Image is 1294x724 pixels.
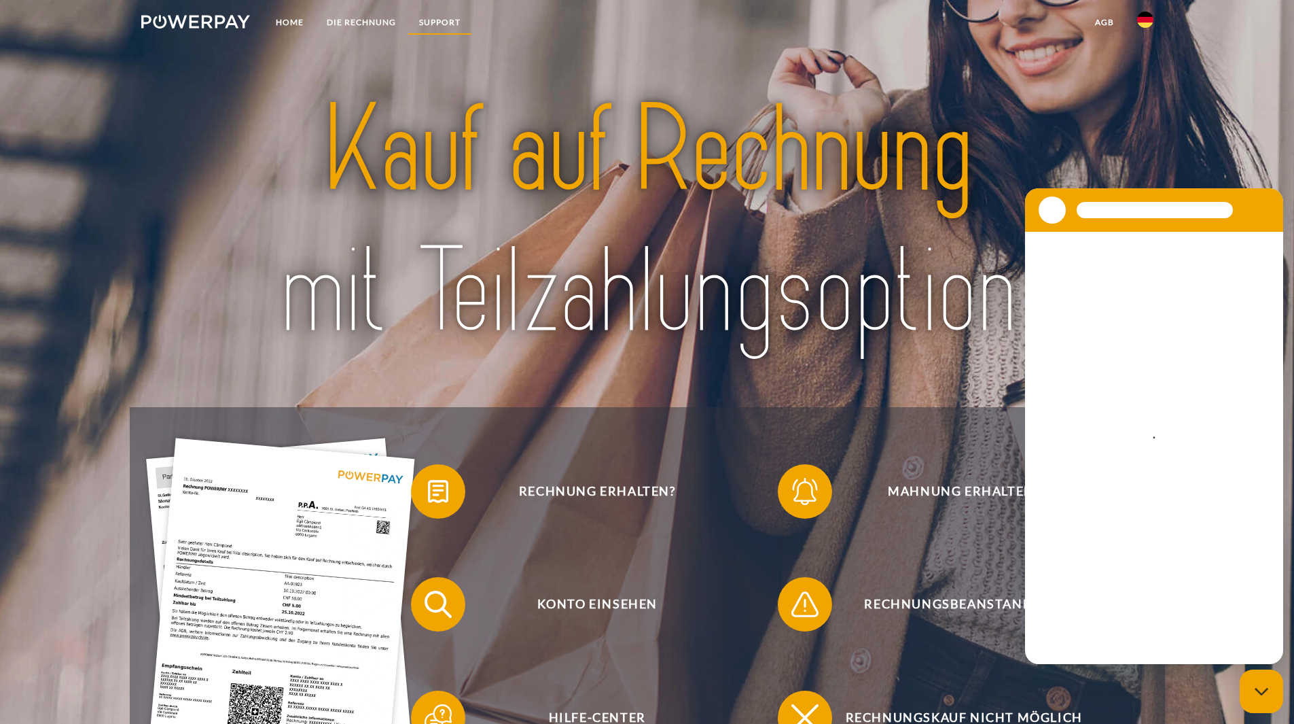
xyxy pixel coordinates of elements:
[778,577,1131,632] button: Rechnungsbeanstandung
[1240,670,1283,713] iframe: Schaltfläche zum Öffnen des Messaging-Fensters
[431,464,763,519] span: Rechnung erhalten?
[315,10,408,35] a: DIE RECHNUNG
[411,577,764,632] button: Konto einsehen
[431,577,763,632] span: Konto einsehen
[778,464,1131,519] button: Mahnung erhalten?
[191,73,1103,370] img: title-powerpay_de.svg
[408,10,472,35] a: SUPPORT
[797,464,1130,519] span: Mahnung erhalten?
[1137,12,1153,28] img: de
[788,587,822,621] img: qb_warning.svg
[1025,188,1283,664] iframe: Messaging-Fenster
[797,577,1130,632] span: Rechnungsbeanstandung
[264,10,315,35] a: Home
[141,15,251,29] img: logo-powerpay-white.svg
[1083,10,1126,35] a: agb
[788,475,822,508] img: qb_bell.svg
[421,475,455,508] img: qb_bill.svg
[411,464,764,519] button: Rechnung erhalten?
[421,587,455,621] img: qb_search.svg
